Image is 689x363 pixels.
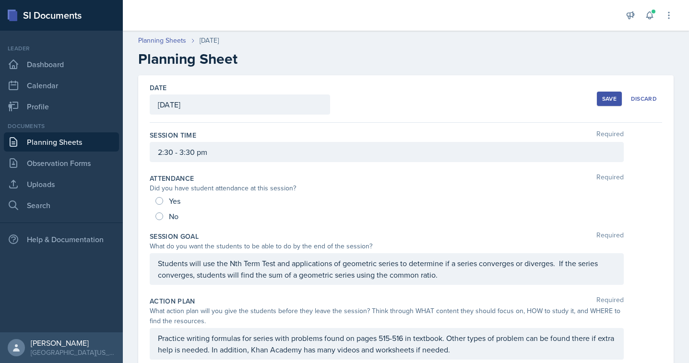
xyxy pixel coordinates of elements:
[138,35,186,46] a: Planning Sheets
[4,175,119,194] a: Uploads
[150,83,166,93] label: Date
[626,92,662,106] button: Discard
[4,76,119,95] a: Calendar
[4,44,119,53] div: Leader
[169,211,178,221] span: No
[158,258,616,281] p: Students will use the Nth Term Test and applications of geometric series to determine if a series...
[138,50,674,68] h2: Planning Sheet
[150,183,624,193] div: Did you have student attendance at this session?
[596,130,624,140] span: Required
[4,97,119,116] a: Profile
[200,35,219,46] div: [DATE]
[169,196,180,206] span: Yes
[597,92,622,106] button: Save
[596,296,624,306] span: Required
[150,241,624,251] div: What do you want the students to be able to do by the end of the session?
[596,174,624,183] span: Required
[4,230,119,249] div: Help & Documentation
[602,95,617,103] div: Save
[4,132,119,152] a: Planning Sheets
[4,55,119,74] a: Dashboard
[150,296,195,306] label: Action Plan
[158,332,616,355] p: Practice writing formulas for series with problems found on pages 515-516 in textbook. Other type...
[150,174,194,183] label: Attendance
[31,348,115,357] div: [GEOGRAPHIC_DATA][US_STATE] in [GEOGRAPHIC_DATA]
[596,232,624,241] span: Required
[631,95,657,103] div: Discard
[158,146,616,158] p: 2:30 - 3:30 pm
[150,232,199,241] label: Session Goal
[150,306,624,326] div: What action plan will you give the students before they leave the session? Think through WHAT con...
[4,122,119,130] div: Documents
[4,153,119,173] a: Observation Forms
[150,130,196,140] label: Session Time
[4,196,119,215] a: Search
[31,338,115,348] div: [PERSON_NAME]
